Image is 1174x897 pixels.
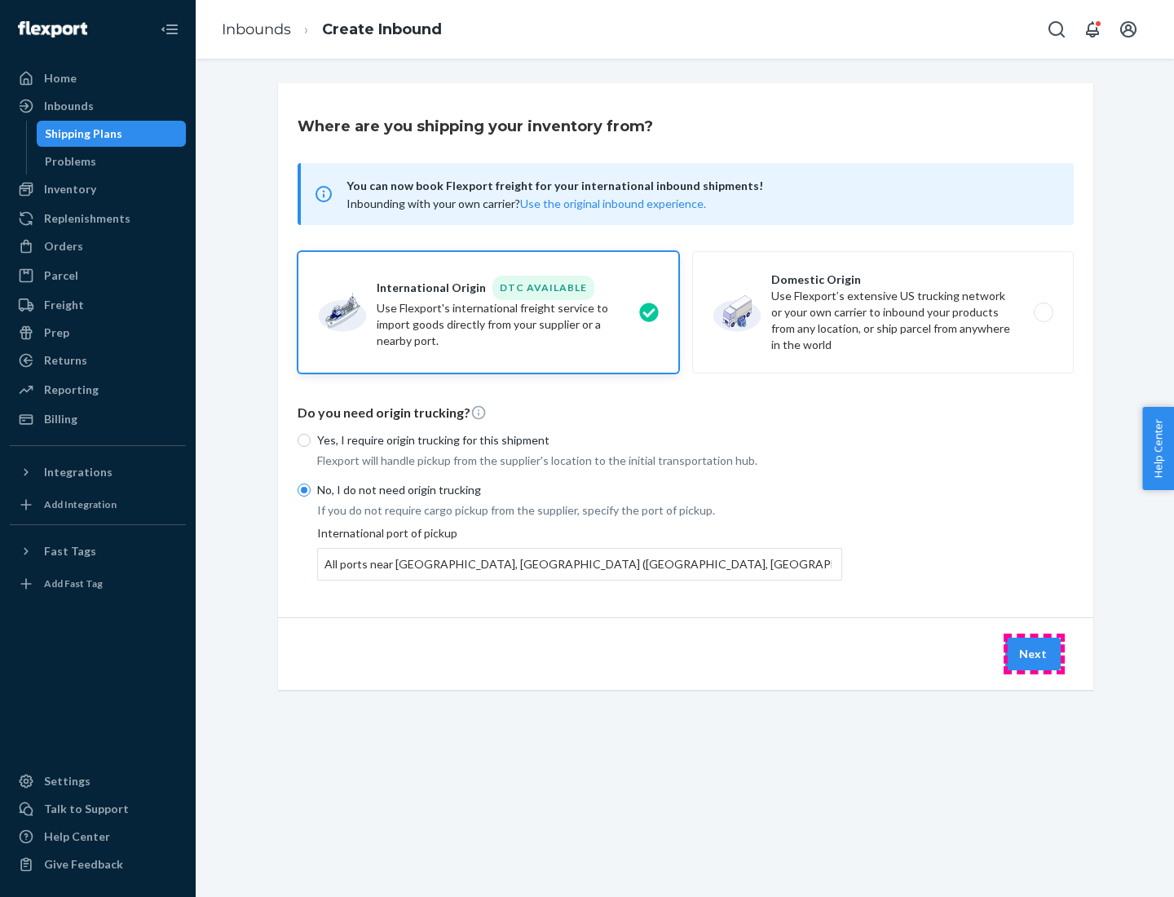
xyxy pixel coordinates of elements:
[10,65,186,91] a: Home
[10,263,186,289] a: Parcel
[298,404,1074,422] p: Do you need origin trucking?
[209,6,455,54] ol: breadcrumbs
[44,801,129,817] div: Talk to Support
[520,196,706,212] button: Use the original inbound experience.
[10,459,186,485] button: Integrations
[44,497,117,511] div: Add Integration
[44,577,103,590] div: Add Fast Tag
[346,176,1054,196] span: You can now book Flexport freight for your international inbound shipments!
[10,292,186,318] a: Freight
[10,796,186,822] a: Talk to Support
[1040,13,1073,46] button: Open Search Box
[322,20,442,38] a: Create Inbound
[44,411,77,427] div: Billing
[18,21,87,38] img: Flexport logo
[10,406,186,432] a: Billing
[317,502,842,519] p: If you do not require cargo pickup from the supplier, specify the port of pickup.
[44,543,96,559] div: Fast Tags
[44,297,84,313] div: Freight
[44,382,99,398] div: Reporting
[44,352,87,369] div: Returns
[44,325,69,341] div: Prep
[10,176,186,202] a: Inventory
[45,126,122,142] div: Shipping Plans
[37,148,187,175] a: Problems
[10,320,186,346] a: Prep
[153,13,186,46] button: Close Navigation
[37,121,187,147] a: Shipping Plans
[317,432,842,448] p: Yes, I require origin trucking for this shipment
[44,70,77,86] div: Home
[44,773,90,789] div: Settings
[10,377,186,403] a: Reporting
[10,233,186,259] a: Orders
[44,267,78,284] div: Parcel
[317,453,842,469] p: Flexport will handle pickup from the supplier's location to the initial transportation hub.
[44,856,123,873] div: Give Feedback
[298,116,653,137] h3: Where are you shipping your inventory from?
[1142,407,1174,490] button: Help Center
[1005,638,1061,670] button: Next
[346,197,706,210] span: Inbounding with your own carrier?
[44,464,113,480] div: Integrations
[10,768,186,794] a: Settings
[222,20,291,38] a: Inbounds
[45,153,96,170] div: Problems
[10,205,186,232] a: Replenishments
[298,434,311,447] input: Yes, I require origin trucking for this shipment
[317,482,842,498] p: No, I do not need origin trucking
[10,571,186,597] a: Add Fast Tag
[10,93,186,119] a: Inbounds
[10,347,186,373] a: Returns
[44,98,94,114] div: Inbounds
[317,525,842,581] div: International port of pickup
[44,238,83,254] div: Orders
[44,181,96,197] div: Inventory
[44,210,130,227] div: Replenishments
[10,851,186,877] button: Give Feedback
[10,538,186,564] button: Fast Tags
[10,824,186,850] a: Help Center
[298,484,311,497] input: No, I do not need origin trucking
[44,829,110,845] div: Help Center
[10,492,186,518] a: Add Integration
[1076,13,1109,46] button: Open notifications
[1112,13,1145,46] button: Open account menu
